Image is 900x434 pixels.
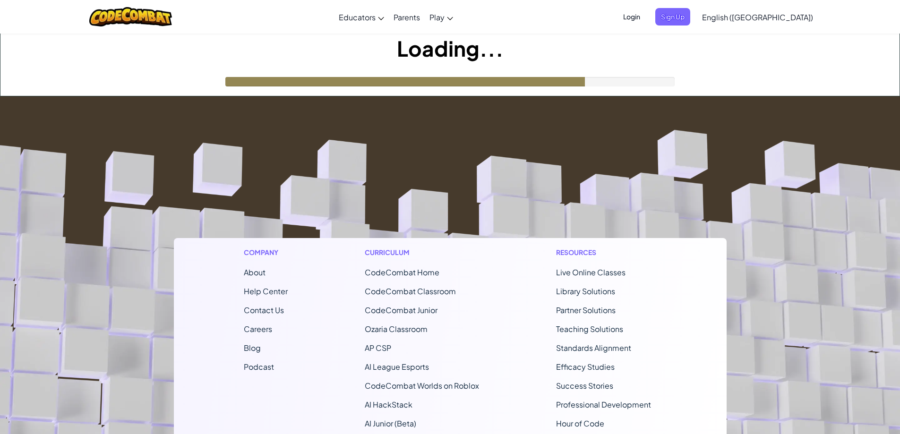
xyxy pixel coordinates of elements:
a: Educators [334,4,389,30]
button: Sign Up [655,8,690,26]
a: CodeCombat Junior [365,305,437,315]
a: English ([GEOGRAPHIC_DATA]) [697,4,818,30]
span: CodeCombat Home [365,267,439,277]
a: Blog [244,343,261,353]
a: Hour of Code [556,418,604,428]
a: CodeCombat Classroom [365,286,456,296]
a: AP CSP [365,343,391,353]
span: Contact Us [244,305,284,315]
a: CodeCombat Worlds on Roblox [365,381,479,391]
a: Success Stories [556,381,613,391]
a: AI League Esports [365,362,429,372]
h1: Company [244,247,288,257]
a: Professional Development [556,400,651,409]
a: Ozaria Classroom [365,324,428,334]
span: Play [429,12,445,22]
a: Standards Alignment [556,343,631,353]
a: Partner Solutions [556,305,616,315]
a: Live Online Classes [556,267,626,277]
a: About [244,267,266,277]
a: Careers [244,324,272,334]
img: CodeCombat logo [89,7,172,26]
span: English ([GEOGRAPHIC_DATA]) [702,12,813,22]
span: Educators [339,12,376,22]
h1: Resources [556,247,657,257]
a: Efficacy Studies [556,362,615,372]
a: Help Center [244,286,288,296]
a: AI Junior (Beta) [365,418,416,428]
a: AI HackStack [365,400,412,409]
button: Login [617,8,646,26]
a: Parents [389,4,425,30]
a: Play [425,4,458,30]
a: Podcast [244,362,274,372]
a: Library Solutions [556,286,615,296]
a: Teaching Solutions [556,324,623,334]
h1: Curriculum [365,247,479,257]
h1: Loading... [0,34,900,63]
